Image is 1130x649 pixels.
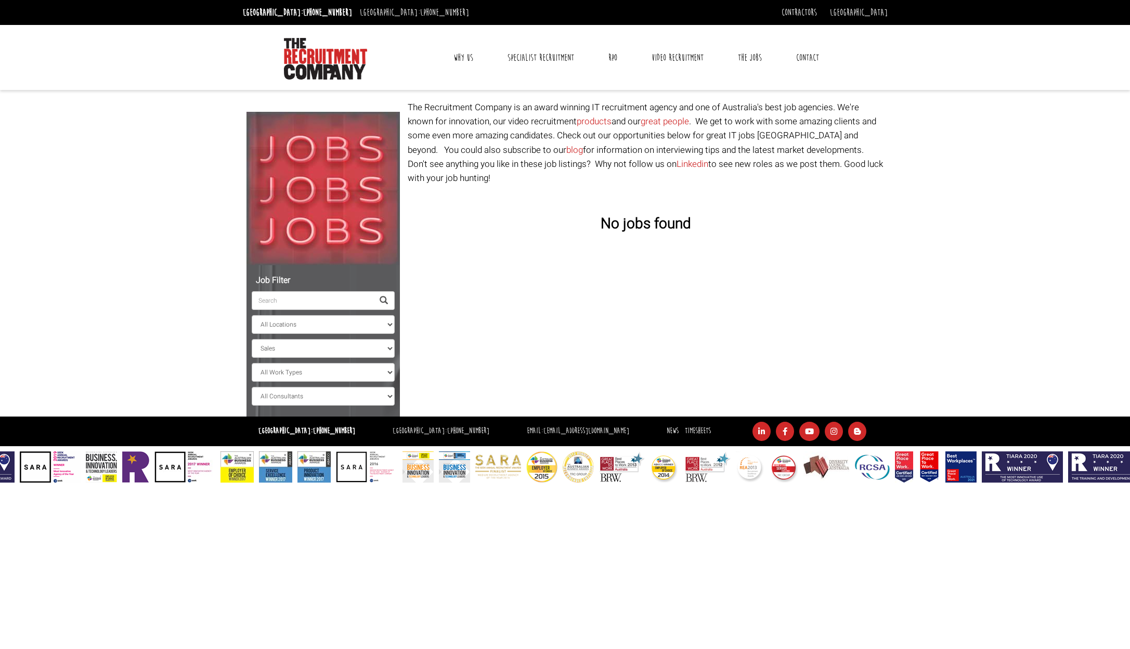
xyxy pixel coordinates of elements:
[677,158,708,171] a: Linkedin
[258,426,355,436] strong: [GEOGRAPHIC_DATA]:
[252,276,395,285] h5: Job Filter
[446,45,481,71] a: Why Us
[447,426,489,436] a: [PHONE_NUMBER]
[788,45,827,71] a: Contact
[685,426,711,436] a: Timesheets
[313,426,355,436] a: [PHONE_NUMBER]
[782,7,817,18] a: Contractors
[641,115,689,128] a: great people
[577,115,612,128] a: products
[240,4,355,21] li: [GEOGRAPHIC_DATA]:
[303,7,352,18] a: [PHONE_NUMBER]
[357,4,472,21] li: [GEOGRAPHIC_DATA]:
[500,45,582,71] a: Specialist Recruitment
[524,424,632,439] li: Email:
[420,7,469,18] a: [PHONE_NUMBER]
[543,426,629,436] a: [EMAIL_ADDRESS][DOMAIN_NAME]
[408,216,884,232] h3: No jobs found
[730,45,770,71] a: The Jobs
[252,291,373,310] input: Search
[408,100,884,185] p: The Recruitment Company is an award winning IT recruitment agency and one of Australia's best job...
[284,38,367,80] img: The Recruitment Company
[246,112,400,265] img: Jobs, Jobs, Jobs
[390,424,492,439] li: [GEOGRAPHIC_DATA]:
[830,7,888,18] a: [GEOGRAPHIC_DATA]
[566,144,583,157] a: blog
[644,45,711,71] a: Video Recruitment
[601,45,625,71] a: RPO
[667,426,679,436] a: News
